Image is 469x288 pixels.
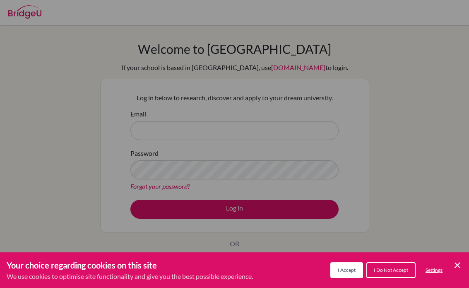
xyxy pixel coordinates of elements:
[374,267,408,273] span: I Do Not Accept
[338,267,356,273] span: I Accept
[452,260,462,270] button: Save and close
[7,271,253,281] p: We use cookies to optimise site functionality and give you the best possible experience.
[330,262,363,278] button: I Accept
[419,263,449,277] button: Settings
[426,267,443,273] span: Settings
[7,259,253,271] h3: Your choice regarding cookies on this site
[366,262,416,278] button: I Do Not Accept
